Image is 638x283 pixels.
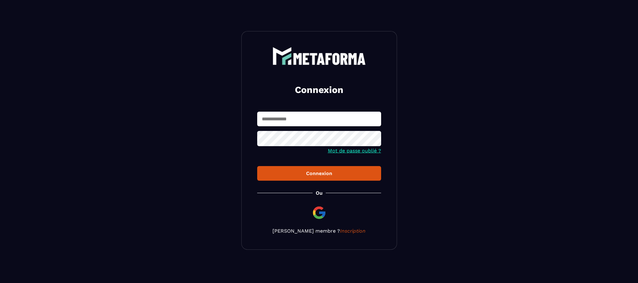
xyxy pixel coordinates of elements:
p: Ou [316,190,323,196]
a: Inscription [340,228,366,234]
h2: Connexion [265,84,374,96]
div: Connexion [262,170,376,176]
img: google [312,205,327,220]
button: Connexion [257,166,381,181]
a: logo [257,47,381,65]
p: [PERSON_NAME] membre ? [257,228,381,234]
a: Mot de passe oublié ? [328,148,381,154]
img: logo [272,47,366,65]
